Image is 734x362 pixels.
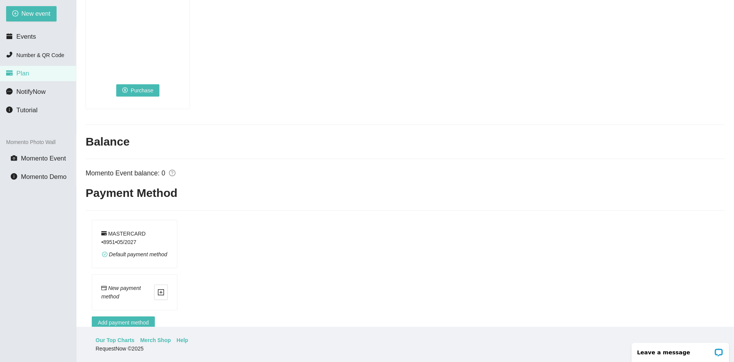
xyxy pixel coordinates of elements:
[122,87,128,93] span: dollar
[16,33,36,40] span: Events
[92,316,155,329] button: Add payment method
[109,251,167,257] span: Default payment method
[16,88,45,95] span: NotifyNow
[131,86,153,95] span: Purchase
[21,155,66,162] span: Momento Event
[102,252,107,257] span: check-circle
[6,88,13,95] span: message
[86,134,725,150] h2: Balance
[6,51,13,58] span: phone
[101,285,107,291] span: credit-card
[16,52,64,58] span: Number & QR Code
[98,318,149,327] span: Add payment method
[86,168,725,179] div: Momento Event balance: 0
[12,10,18,18] span: plus-circle
[177,336,188,344] a: Help
[16,70,29,77] span: Plan
[6,33,13,39] span: calendar
[116,84,159,97] button: dollarPurchase
[101,284,154,301] div: New payment method
[154,285,168,300] button: plus-square
[101,229,168,246] div: MASTERCARD • 8951 • 0 5 / 2027
[11,155,17,161] span: camera
[96,344,713,353] div: RequestNow © 2025
[21,173,67,180] span: Momento Demo
[16,106,37,114] span: Tutorial
[154,289,167,296] span: plus-square
[627,338,734,362] iframe: LiveChat chat widget
[6,70,13,76] span: credit-card
[11,173,17,180] span: info-circle
[6,106,13,113] span: info-circle
[169,170,176,177] span: question-circle
[86,185,725,201] h2: Payment Method
[140,336,171,344] a: Merch Shop
[101,231,107,236] span: credit-card
[96,336,135,344] a: Our Top Charts
[6,6,57,21] button: plus-circleNew event
[21,9,50,18] span: New event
